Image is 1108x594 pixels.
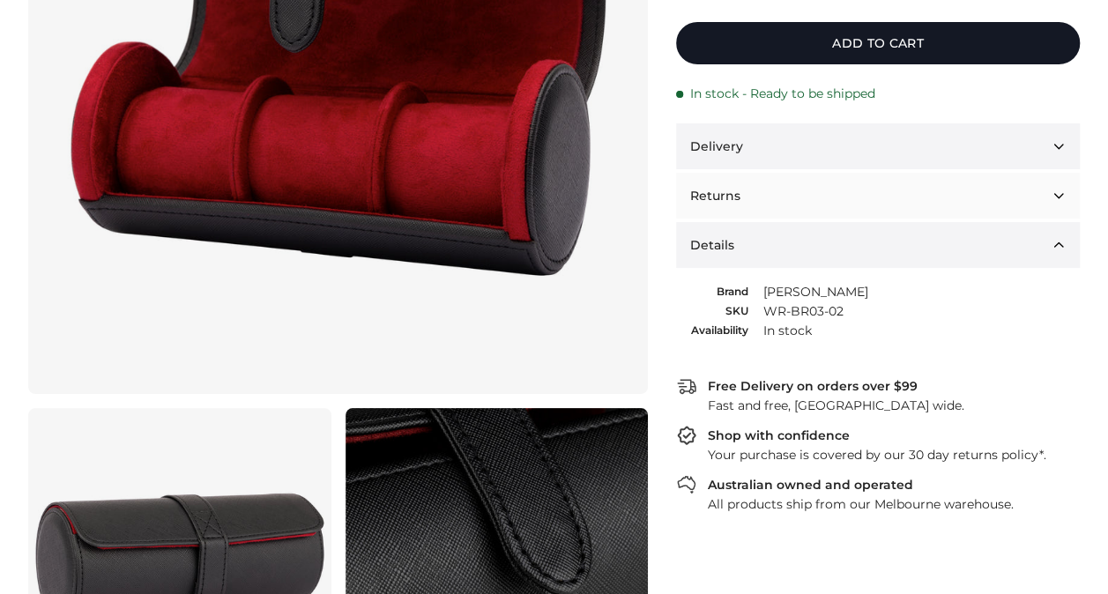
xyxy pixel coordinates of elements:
[762,282,869,301] td: [PERSON_NAME]
[676,173,1080,219] button: Returns
[690,282,762,301] th: Brand
[697,397,1080,414] div: Fast and free, [GEOGRAPHIC_DATA] wide.
[690,85,875,102] span: In stock - Ready to be shipped
[697,495,1080,513] div: All products ship from our Melbourne warehouse.
[676,222,1080,268] button: Details
[676,22,1080,64] button: Add to cart
[690,301,762,321] th: SKU
[676,123,1080,169] button: Delivery
[762,321,869,340] td: In stock
[708,427,850,444] div: Shop with confidence
[708,476,913,494] div: Australian owned and operated
[690,321,762,340] th: Availability
[762,301,869,321] td: WR-BR03-02
[708,377,918,395] div: Free Delivery on orders over $99
[697,446,1080,464] div: Your purchase is covered by our 30 day returns policy*.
